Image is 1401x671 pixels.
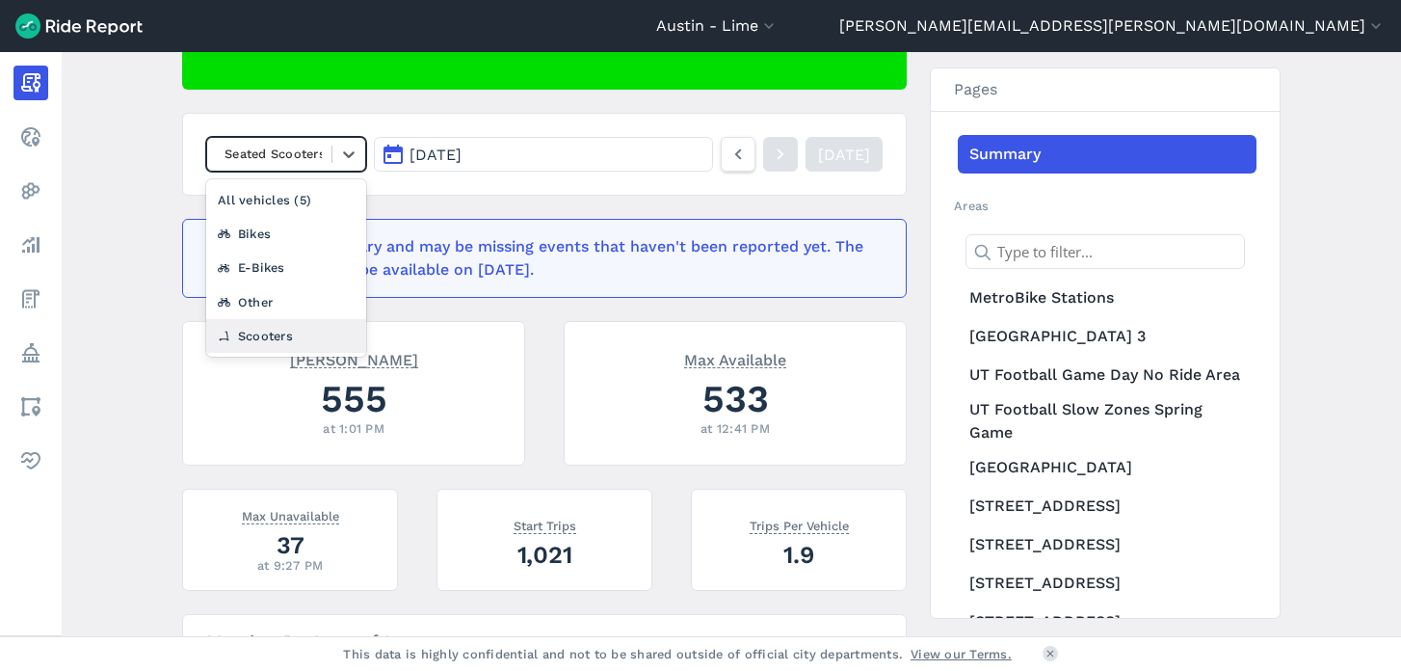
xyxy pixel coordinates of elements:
[656,14,779,38] button: Austin - Lime
[374,137,713,172] button: [DATE]
[958,525,1256,564] a: [STREET_ADDRESS]
[958,394,1256,448] a: UT Football Slow Zones Spring Game
[13,443,48,478] a: Health
[13,66,48,100] a: Report
[461,538,628,572] div: 1,021
[958,135,1256,174] a: Summary
[206,319,366,353] div: Scooters
[206,419,501,438] div: at 1:01 PM
[13,228,48,262] a: Analyze
[206,285,366,319] div: Other
[13,335,48,370] a: Policy
[958,448,1256,487] a: [GEOGRAPHIC_DATA]
[965,234,1245,269] input: Type to filter...
[514,515,576,534] span: Start Trips
[206,372,501,425] div: 555
[931,68,1280,112] h3: Pages
[13,174,48,208] a: Heatmaps
[410,146,462,164] span: [DATE]
[13,282,48,316] a: Fees
[954,197,1256,215] h2: Areas
[206,217,366,251] div: Bikes
[715,538,883,572] div: 1.9
[958,603,1256,641] a: [STREET_ADDRESS]
[242,505,339,524] span: Max Unavailable
[958,487,1256,525] a: [STREET_ADDRESS]
[206,251,366,284] div: E-Bikes
[911,645,1012,663] a: View our Terms.
[13,389,48,424] a: Areas
[13,120,48,154] a: Realtime
[206,183,366,217] div: All vehicles (5)
[958,564,1256,603] a: [STREET_ADDRESS]
[958,279,1256,317] a: MetroBike Stations
[958,356,1256,394] a: UT Football Game Day No Ride Area
[958,317,1256,356] a: [GEOGRAPHIC_DATA] 3
[588,372,883,425] div: 533
[290,349,418,368] span: [PERSON_NAME]
[206,556,374,575] div: at 9:27 PM
[15,13,143,39] img: Ride Report
[839,14,1386,38] button: [PERSON_NAME][EMAIL_ADDRESS][PERSON_NAME][DOMAIN_NAME]
[588,419,883,438] div: at 12:41 PM
[806,137,883,172] a: [DATE]
[750,515,849,534] span: Trips Per Vehicle
[206,528,374,562] div: 37
[206,235,871,282] div: This data is preliminary and may be missing events that haven't been reported yet. The finalized ...
[684,349,786,368] span: Max Available
[183,615,906,669] h3: Metrics By Area of Interest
